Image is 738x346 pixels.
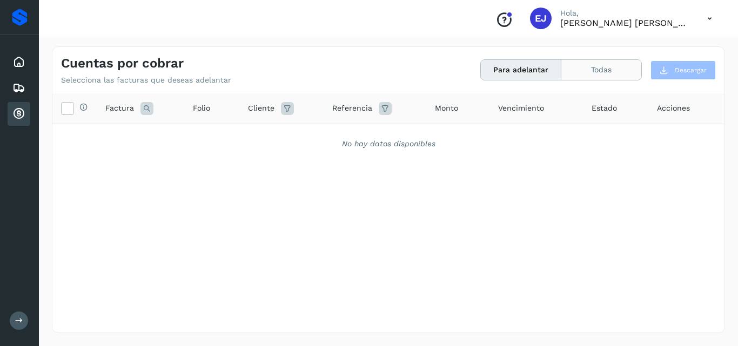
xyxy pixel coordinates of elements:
[675,65,707,75] span: Descargar
[8,102,30,126] div: Cuentas por cobrar
[193,103,210,114] span: Folio
[105,103,134,114] span: Factura
[435,103,458,114] span: Monto
[8,50,30,74] div: Inicio
[66,138,710,150] div: No hay datos disponibles
[332,103,372,114] span: Referencia
[560,18,690,28] p: Efrain Jose Vega Rodriguez
[481,60,561,80] button: Para adelantar
[650,60,716,80] button: Descargar
[498,103,544,114] span: Vencimiento
[592,103,617,114] span: Estado
[561,60,641,80] button: Todas
[560,9,690,18] p: Hola,
[61,76,231,85] p: Selecciona las facturas que deseas adelantar
[248,103,274,114] span: Cliente
[61,56,184,71] h4: Cuentas por cobrar
[657,103,690,114] span: Acciones
[8,76,30,100] div: Embarques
